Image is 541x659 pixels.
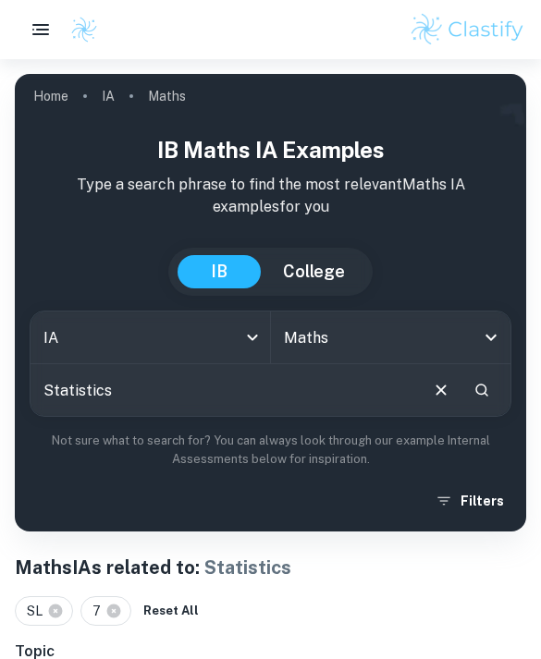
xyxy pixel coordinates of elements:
[92,601,109,621] span: 7
[30,432,511,470] p: Not sure what to search for? You can always look through our example Internal Assessments below f...
[15,554,526,581] h1: Maths IAs related to:
[59,16,98,43] a: Clastify logo
[31,311,270,363] div: IA
[148,86,186,106] p: Maths
[33,83,68,109] a: Home
[31,364,416,416] input: E.g. neural networks, space, population modelling...
[466,374,498,406] button: Search
[80,596,131,626] div: 7
[102,83,115,109] a: IA
[264,255,363,288] button: College
[30,174,511,218] p: Type a search phrase to find the most relevant Maths IA examples for you
[30,133,511,166] h1: IB Maths IA examples
[27,601,51,621] span: SL
[15,596,73,626] div: SL
[204,556,291,579] span: Statistics
[431,484,511,518] button: Filters
[409,11,526,48] img: Clastify logo
[424,372,459,408] button: Clear
[139,597,203,625] button: Reset All
[15,74,526,531] img: profile cover
[178,255,261,288] button: IB
[478,324,504,350] button: Open
[70,16,98,43] img: Clastify logo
